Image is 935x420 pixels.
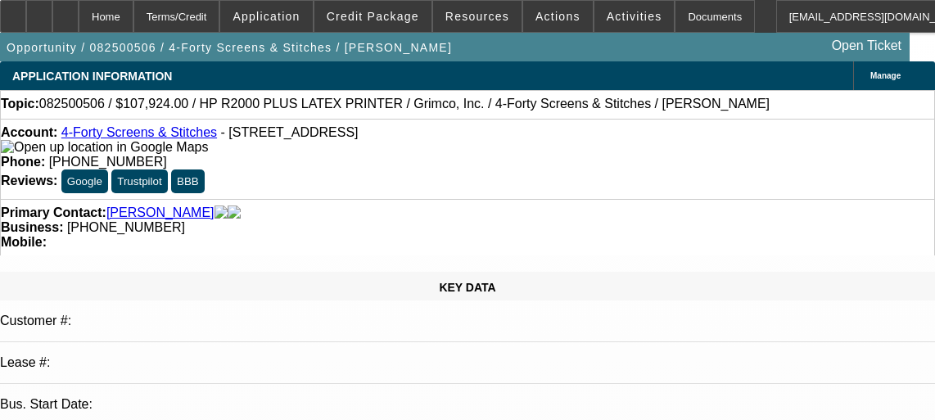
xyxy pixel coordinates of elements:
[49,155,167,169] span: [PHONE_NUMBER]
[1,205,106,220] strong: Primary Contact:
[12,70,172,83] span: APPLICATION INFORMATION
[7,41,452,54] span: Opportunity / 082500506 / 4-Forty Screens & Stitches / [PERSON_NAME]
[314,1,431,32] button: Credit Package
[1,155,45,169] strong: Phone:
[607,10,662,23] span: Activities
[445,10,509,23] span: Resources
[327,10,419,23] span: Credit Package
[233,10,300,23] span: Application
[215,205,228,220] img: facebook-icon.png
[1,140,208,155] img: Open up location in Google Maps
[106,205,215,220] a: [PERSON_NAME]
[1,235,47,249] strong: Mobile:
[228,205,241,220] img: linkedin-icon.png
[67,220,185,234] span: [PHONE_NUMBER]
[111,169,167,193] button: Trustpilot
[220,1,312,32] button: Application
[594,1,675,32] button: Activities
[523,1,593,32] button: Actions
[61,169,108,193] button: Google
[1,125,57,139] strong: Account:
[433,1,522,32] button: Resources
[439,281,495,294] span: KEY DATA
[1,174,57,187] strong: Reviews:
[870,71,901,80] span: Manage
[1,140,208,154] a: View Google Maps
[61,125,217,139] a: 4-Forty Screens & Stitches
[825,32,908,60] a: Open Ticket
[171,169,205,193] button: BBB
[535,10,580,23] span: Actions
[1,97,39,111] strong: Topic:
[1,220,63,234] strong: Business:
[221,125,359,139] span: - [STREET_ADDRESS]
[39,97,770,111] span: 082500506 / $107,924.00 / HP R2000 PLUS LATEX PRINTER / Grimco, Inc. / 4-Forty Screens & Stitches...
